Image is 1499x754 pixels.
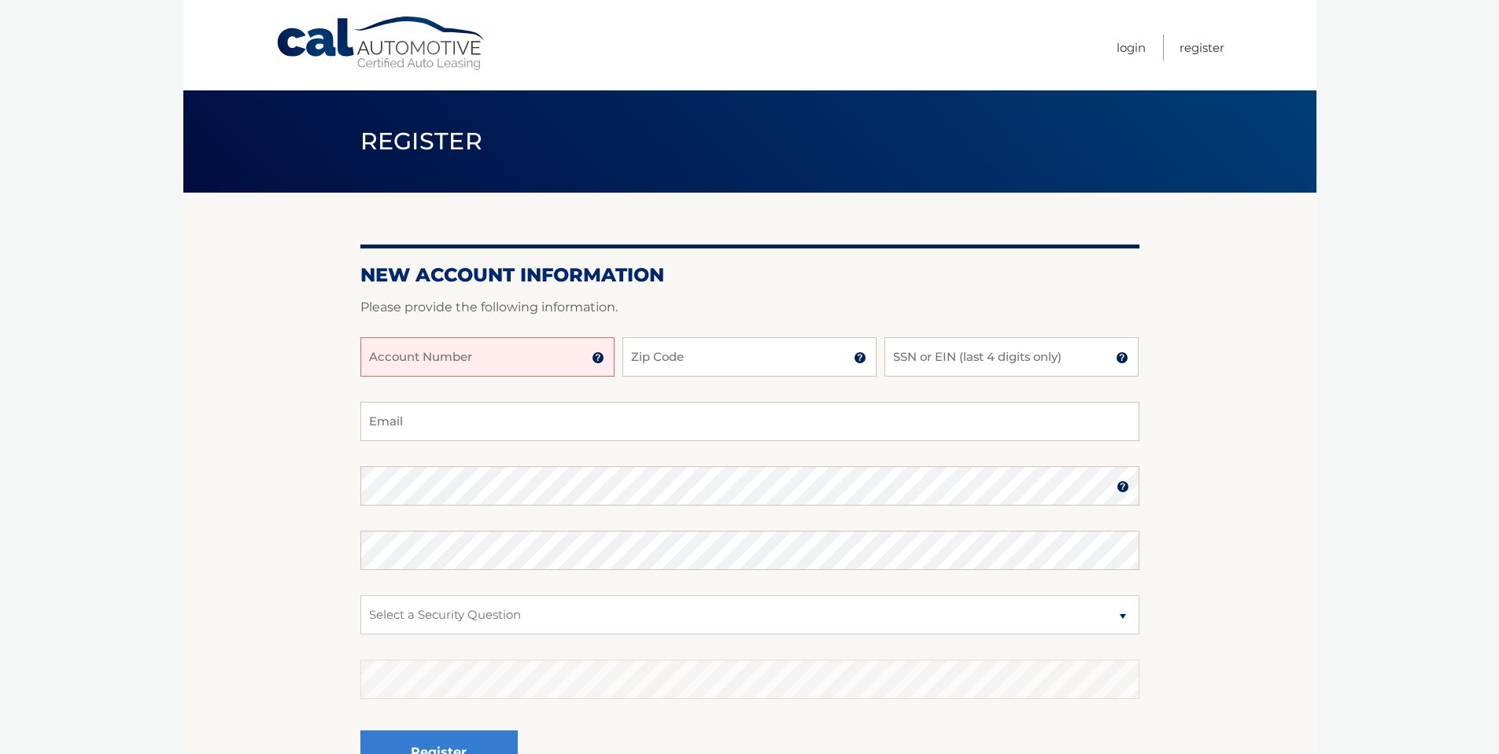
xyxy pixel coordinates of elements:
img: tooltip.svg [1117,480,1129,493]
img: tooltip.svg [1116,351,1128,364]
a: Register [1180,35,1224,61]
p: Please provide the following information. [360,296,1139,318]
input: Email [360,402,1139,441]
img: tooltip.svg [592,351,604,364]
a: Cal Automotive [275,16,488,72]
input: Zip Code [622,337,877,377]
h2: New Account Information [360,263,1139,287]
span: Register [360,127,483,156]
input: Account Number [360,337,615,377]
a: Login [1117,35,1146,61]
img: tooltip.svg [854,351,866,364]
input: SSN or EIN (last 4 digits only) [884,337,1139,377]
